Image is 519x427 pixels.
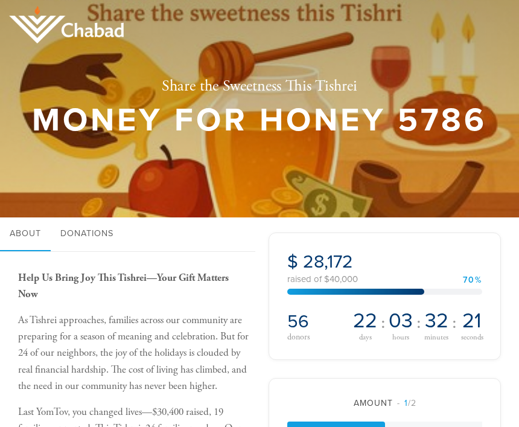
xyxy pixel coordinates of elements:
span: 21 [462,311,482,332]
div: Amount [287,397,482,409]
h2: 56 [287,311,347,333]
span: 32 [425,311,448,332]
span: /2 [397,398,416,408]
h2: Share the Sweetness This Tishrei [32,77,487,95]
img: logo_half.png [9,6,124,43]
span: : [452,314,457,333]
span: days [359,334,372,342]
span: seconds [461,334,483,342]
span: 1 [404,398,408,408]
span: : [416,314,421,333]
span: $ [287,251,298,273]
div: raised of $40,000 [287,275,482,284]
div: 70% [463,276,482,284]
a: Donations [51,217,123,251]
span: : [381,314,386,333]
b: Help Us Bring Joy This Tishrei—Your Gift Matters Now [18,271,229,301]
div: donors [287,333,347,341]
p: As Tishrei approaches, families across our community are preparing for a season of meaning and ce... [18,312,250,394]
span: 22 [353,311,377,332]
span: 03 [389,311,413,332]
h1: Money for Honey 5786 [32,104,487,135]
span: 28,172 [303,251,353,273]
span: minutes [424,334,448,342]
span: hours [392,334,409,342]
